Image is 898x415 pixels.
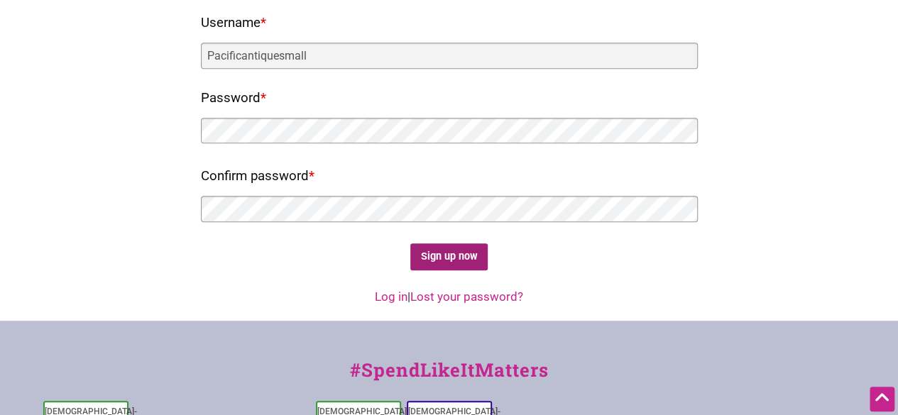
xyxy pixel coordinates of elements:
[410,243,488,271] input: Sign up now
[14,288,884,306] div: |
[870,387,894,411] div: Scroll Back to Top
[375,289,407,304] a: Log in
[201,87,266,111] label: Password
[410,289,523,304] a: Lost your password?
[201,165,314,189] label: Confirm password
[201,11,266,35] label: Username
